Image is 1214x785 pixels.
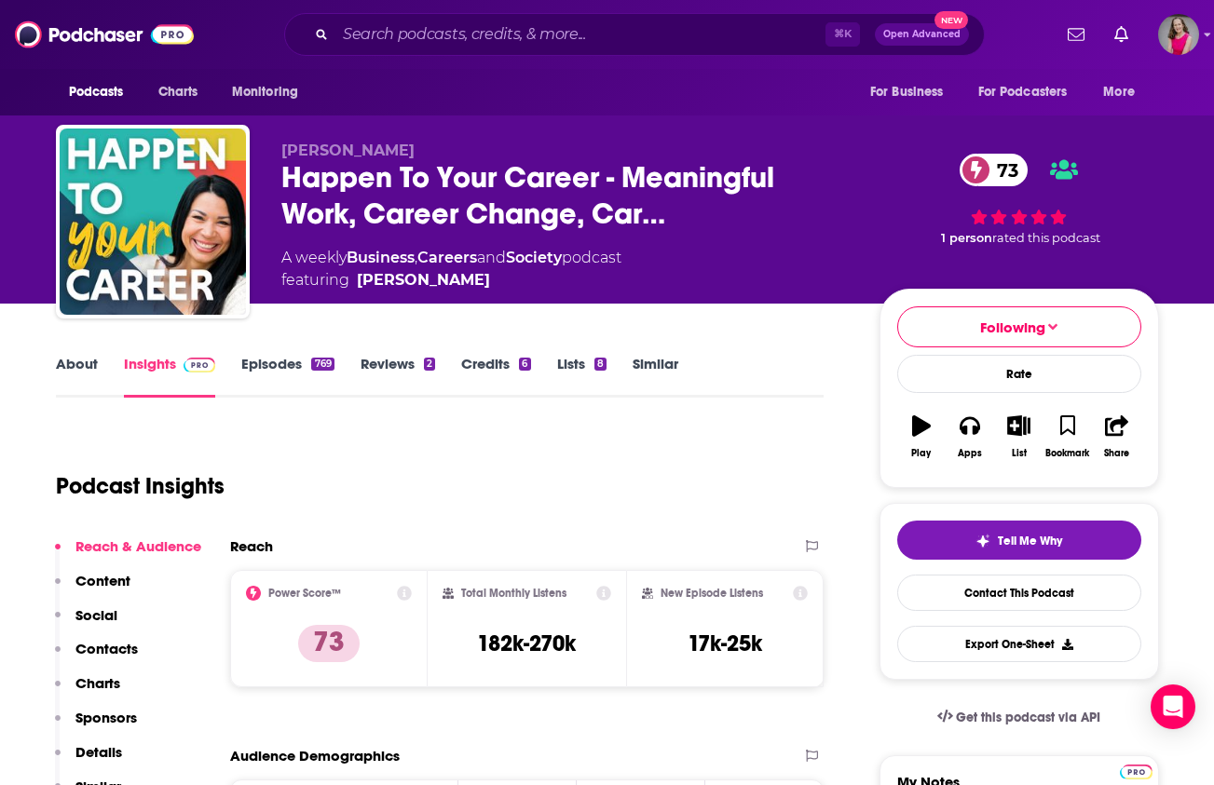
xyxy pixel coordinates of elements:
div: Apps [958,448,982,459]
button: Show profile menu [1158,14,1199,55]
button: Social [55,606,117,641]
h1: Podcast Insights [56,472,225,500]
span: For Business [870,79,944,105]
h2: New Episode Listens [661,587,763,600]
span: Get this podcast via API [956,710,1100,725]
button: Details [55,743,122,778]
div: List [1012,448,1027,459]
button: Sponsors [55,709,137,743]
a: Society [506,249,562,266]
p: Reach & Audience [75,537,201,555]
button: Charts [55,674,120,709]
p: Social [75,606,117,624]
span: 73 [978,154,1028,186]
span: and [477,249,506,266]
h3: 182k-270k [477,629,576,657]
p: Details [75,743,122,761]
img: User Profile [1158,14,1199,55]
span: More [1103,79,1135,105]
img: Podchaser Pro [1120,765,1153,779]
a: Careers [417,249,477,266]
button: Open AdvancedNew [875,23,969,46]
button: Content [55,572,130,606]
a: Show notifications dropdown [1060,19,1092,50]
span: Charts [158,79,198,105]
span: rated this podcast [992,231,1100,245]
input: Search podcasts, credits, & more... [335,20,825,49]
span: New [934,11,968,29]
img: tell me why sparkle [975,534,990,548]
span: 1 person [941,231,992,245]
div: 6 [519,358,530,371]
span: Podcasts [69,79,124,105]
h3: 17k-25k [688,629,762,657]
div: 2 [424,358,435,371]
a: Get this podcast via API [922,695,1116,740]
p: Sponsors [75,709,137,726]
button: open menu [1090,74,1158,110]
span: , [415,249,417,266]
h2: Power Score™ [268,587,341,600]
a: Similar [633,355,678,398]
a: Business [347,249,415,266]
p: Content [75,572,130,589]
div: Rate [897,355,1141,393]
a: About [56,355,98,398]
a: Episodes769 [241,355,334,398]
button: Reach & Audience [55,537,201,572]
a: Scott Anthony Barlow [357,269,490,291]
button: Bookmark [1043,403,1092,470]
a: Charts [146,74,210,110]
span: featuring [281,269,621,291]
button: tell me why sparkleTell Me Why [897,521,1141,560]
span: Logged in as AmyRasdal [1158,14,1199,55]
a: 73 [960,154,1028,186]
h2: Reach [230,537,273,555]
span: [PERSON_NAME] [281,142,415,159]
h2: Audience Demographics [230,747,400,765]
span: Following [980,318,1045,336]
button: Play [897,403,946,470]
a: Show notifications dropdown [1107,19,1136,50]
button: Export One-Sheet [897,626,1141,662]
button: open menu [56,74,148,110]
div: 769 [311,358,334,371]
div: Bookmark [1045,448,1089,459]
div: 8 [594,358,607,371]
span: Tell Me Why [998,534,1062,548]
div: A weekly podcast [281,247,621,291]
img: Podchaser - Follow, Share and Rate Podcasts [15,17,194,52]
h2: Total Monthly Listens [461,587,566,600]
a: InsightsPodchaser Pro [124,355,216,398]
div: Share [1104,448,1129,459]
span: Open Advanced [883,30,961,39]
div: Open Intercom Messenger [1151,684,1195,729]
div: Play [911,448,931,459]
p: Charts [75,674,120,692]
button: open menu [966,74,1095,110]
p: 73 [298,625,360,662]
img: Happen To Your Career - Meaningful Work, Career Change, Career Design, & Job Search [60,129,246,315]
div: Search podcasts, credits, & more... [284,13,985,56]
a: Pro website [1120,762,1153,779]
div: 73 1 personrated this podcast [880,142,1159,258]
p: Contacts [75,640,138,657]
a: Credits6 [461,355,530,398]
a: Reviews2 [361,355,435,398]
button: Contacts [55,640,138,674]
span: For Podcasters [978,79,1068,105]
button: Share [1092,403,1140,470]
a: Lists8 [557,355,607,398]
a: Contact This Podcast [897,575,1141,611]
button: open menu [857,74,967,110]
img: Podchaser Pro [184,358,216,372]
button: Apps [946,403,994,470]
button: Following [897,306,1141,347]
span: Monitoring [232,79,298,105]
button: open menu [219,74,322,110]
span: ⌘ K [825,22,860,47]
button: List [994,403,1043,470]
